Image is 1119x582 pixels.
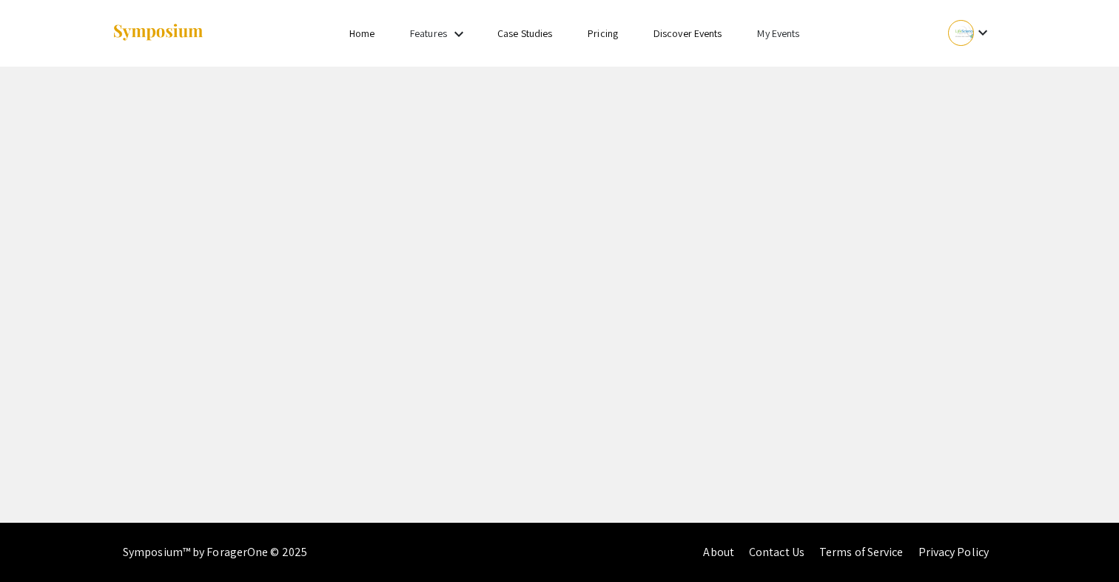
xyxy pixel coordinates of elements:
a: Features [410,27,447,40]
a: Discover Events [653,27,722,40]
a: Pricing [588,27,618,40]
a: My Events [757,27,799,40]
a: Home [349,27,374,40]
mat-icon: Expand account dropdown [974,24,992,41]
a: Privacy Policy [918,544,989,560]
img: Symposium by ForagerOne [112,23,204,43]
a: Terms of Service [819,544,904,560]
a: Contact Us [749,544,804,560]
a: Case Studies [497,27,552,40]
button: Expand account dropdown [932,16,1007,50]
mat-icon: Expand Features list [450,25,468,43]
div: Symposium™ by ForagerOne © 2025 [123,523,307,582]
a: About [703,544,734,560]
